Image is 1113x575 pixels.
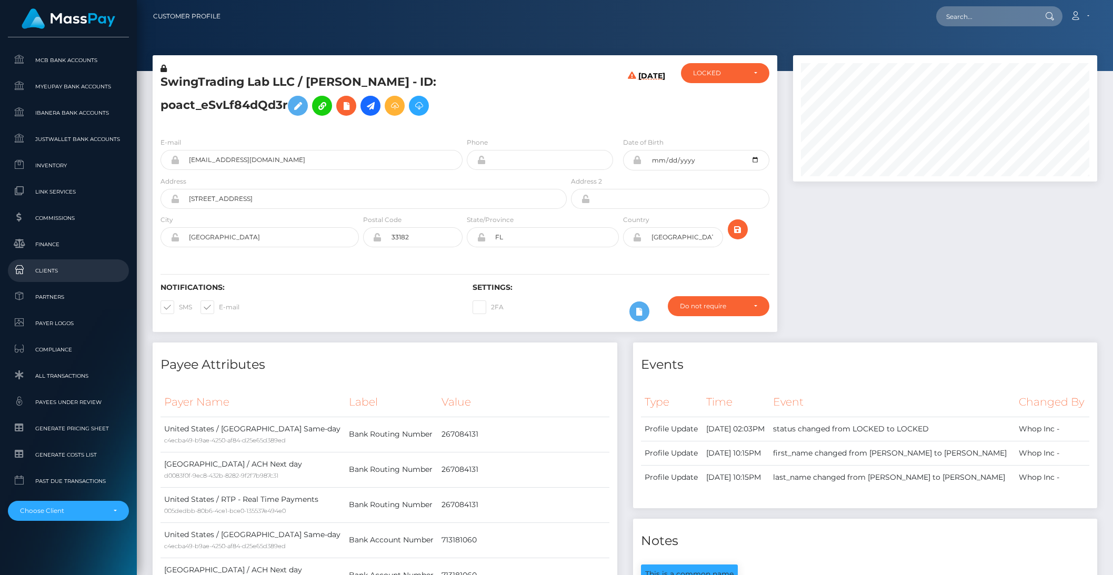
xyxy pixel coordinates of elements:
small: 005dedbb-80b6-4ce1-bce0-135537e494e0 [164,507,286,515]
input: Search... [936,6,1035,26]
td: 267084131 [438,487,609,522]
h4: Payee Attributes [161,356,609,374]
a: Compliance [8,338,129,361]
div: LOCKED [693,69,745,77]
a: JustWallet Bank Accounts [8,128,129,150]
td: Bank Routing Number [345,417,438,452]
td: Profile Update [641,441,703,465]
label: State/Province [467,215,514,225]
td: [DATE] 02:03PM [703,417,769,441]
a: Generate Costs List [8,443,129,466]
td: Bank Routing Number [345,487,438,522]
a: Finance [8,233,129,256]
small: c4ecba49-b9ae-4250-af84-d25e65d389ed [164,542,286,550]
a: Clients [8,259,129,282]
th: Changed By [1015,388,1089,417]
a: Payees under Review [8,391,129,413]
span: Past Due Transactions [12,475,125,487]
a: MCB Bank Accounts [8,49,129,72]
span: Compliance [12,344,125,356]
td: Bank Routing Number [345,452,438,487]
a: Payer Logos [8,312,129,335]
span: Inventory [12,159,125,172]
span: Payees under Review [12,396,125,408]
label: Phone [467,138,488,147]
label: E-mail [161,138,181,147]
h6: Settings: [473,283,769,292]
a: Commissions [8,207,129,229]
h5: SwingTrading Lab LLC / [PERSON_NAME] - ID: poact_eSvLf84dQd3r [161,74,561,121]
label: Postal Code [363,215,402,225]
a: Past Due Transactions [8,470,129,492]
label: City [161,215,173,225]
td: Profile Update [641,465,703,489]
label: 2FA [473,300,504,314]
td: [DATE] 10:15PM [703,441,769,465]
span: Commissions [12,212,125,224]
span: MyEUPay Bank Accounts [12,80,125,93]
label: Date of Birth [623,138,664,147]
td: last_name changed from [PERSON_NAME] to [PERSON_NAME] [769,465,1015,489]
td: 713181060 [438,522,609,558]
span: All Transactions [12,370,125,382]
td: 267084131 [438,417,609,452]
a: Initiate Payout [360,96,380,116]
span: Link Services [12,186,125,198]
a: Customer Profile [153,5,220,27]
span: Generate Costs List [12,449,125,461]
h4: Notes [641,532,1090,550]
td: Whop Inc - [1015,465,1089,489]
button: Choose Client [8,501,129,521]
th: Label [345,388,438,417]
td: status changed from LOCKED to LOCKED [769,417,1015,441]
td: Profile Update [641,417,703,441]
span: Clients [12,265,125,277]
th: Time [703,388,769,417]
a: MyEUPay Bank Accounts [8,75,129,98]
td: Bank Account Number [345,522,438,558]
td: United States / [GEOGRAPHIC_DATA] Same-day [161,522,345,558]
a: Inventory [8,154,129,177]
span: Ibanera Bank Accounts [12,107,125,119]
span: Partners [12,291,125,303]
span: JustWallet Bank Accounts [12,133,125,145]
th: Value [438,388,609,417]
a: Partners [8,286,129,308]
button: Do not require [668,296,769,316]
span: Finance [12,238,125,250]
td: first_name changed from [PERSON_NAME] to [PERSON_NAME] [769,441,1015,465]
td: Whop Inc - [1015,441,1089,465]
label: E-mail [200,300,239,314]
th: Payer Name [161,388,345,417]
td: United States / RTP - Real Time Payments [161,487,345,522]
h6: Notifications: [161,283,457,292]
a: Ibanera Bank Accounts [8,102,129,124]
th: Type [641,388,703,417]
td: United States / [GEOGRAPHIC_DATA] Same-day [161,417,345,452]
small: c4ecba49-b9ae-4250-af84-d25e65d389ed [164,437,286,444]
small: d0083f0f-9ec8-432b-8282-9f2f7b987c31 [164,472,278,479]
div: Do not require [680,302,745,310]
button: LOCKED [681,63,769,83]
td: [GEOGRAPHIC_DATA] / ACH Next day [161,452,345,487]
span: MCB Bank Accounts [12,54,125,66]
td: Whop Inc - [1015,417,1089,441]
td: 267084131 [438,452,609,487]
div: Choose Client [20,507,105,515]
span: Generate Pricing Sheet [12,422,125,435]
label: Address [161,177,186,186]
a: Link Services [8,180,129,203]
h4: Events [641,356,1090,374]
td: [DATE] 10:15PM [703,465,769,489]
label: Address 2 [571,177,602,186]
label: SMS [161,300,192,314]
a: All Transactions [8,365,129,387]
a: Generate Pricing Sheet [8,417,129,440]
label: Country [623,215,649,225]
h6: [DATE] [638,72,665,125]
img: MassPay Logo [22,8,115,29]
th: Event [769,388,1015,417]
span: Payer Logos [12,317,125,329]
